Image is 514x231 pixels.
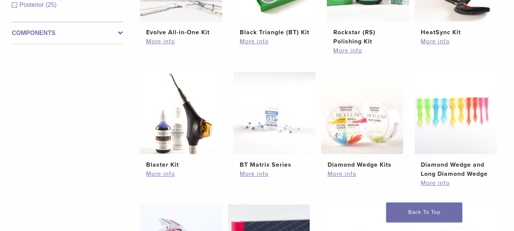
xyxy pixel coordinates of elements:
a: More info [240,169,309,178]
a: Diamond Wedge and Long Diamond WedgeDiamond Wedge and Long Diamond Wedge [415,72,497,178]
a: More info [421,37,490,46]
a: Diamond Wedge KitsDiamond Wedge Kits [321,72,403,169]
span: Posterior [19,2,46,8]
img: Diamond Wedge Kits [321,72,403,154]
h2: Diamond Wedge Kits [328,160,397,169]
img: Diamond Wedge and Long Diamond Wedge [415,72,497,154]
a: More info [421,178,490,188]
h2: Diamond Wedge and Long Diamond Wedge [421,160,490,178]
h2: Evolve All-in-One Kit [146,28,216,37]
a: More info [333,46,403,55]
h2: Blaster Kit [146,160,216,169]
a: More info [146,169,216,178]
a: More info [146,37,216,46]
a: Back To Top [386,202,462,222]
span: (25) [46,2,56,8]
h2: Rockstar (RS) Polishing Kit [333,28,403,46]
a: More info [328,169,397,178]
a: BT Matrix SeriesBT Matrix Series [234,72,316,169]
label: Components [12,29,123,38]
h2: Black Triangle (BT) Kit [240,28,309,37]
img: Blaster Kit [140,72,222,154]
h2: HeatSync Kit [421,28,490,37]
a: More info [240,37,309,46]
a: Blaster KitBlaster Kit [140,72,222,169]
h2: BT Matrix Series [240,160,309,169]
img: BT Matrix Series [234,72,316,154]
